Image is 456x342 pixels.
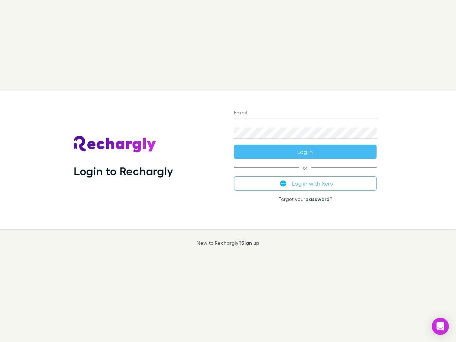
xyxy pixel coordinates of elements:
span: or [234,167,377,168]
p: Forgot your ? [234,196,377,202]
h1: Login to Rechargly [74,164,173,178]
button: Log in with Xero [234,176,377,191]
p: New to Rechargly? [197,240,260,246]
img: Xero's logo [280,180,286,187]
a: Sign up [241,240,259,246]
div: Open Intercom Messenger [432,318,449,335]
button: Log in [234,145,377,159]
a: password [305,196,330,202]
img: Rechargly's Logo [74,136,156,153]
